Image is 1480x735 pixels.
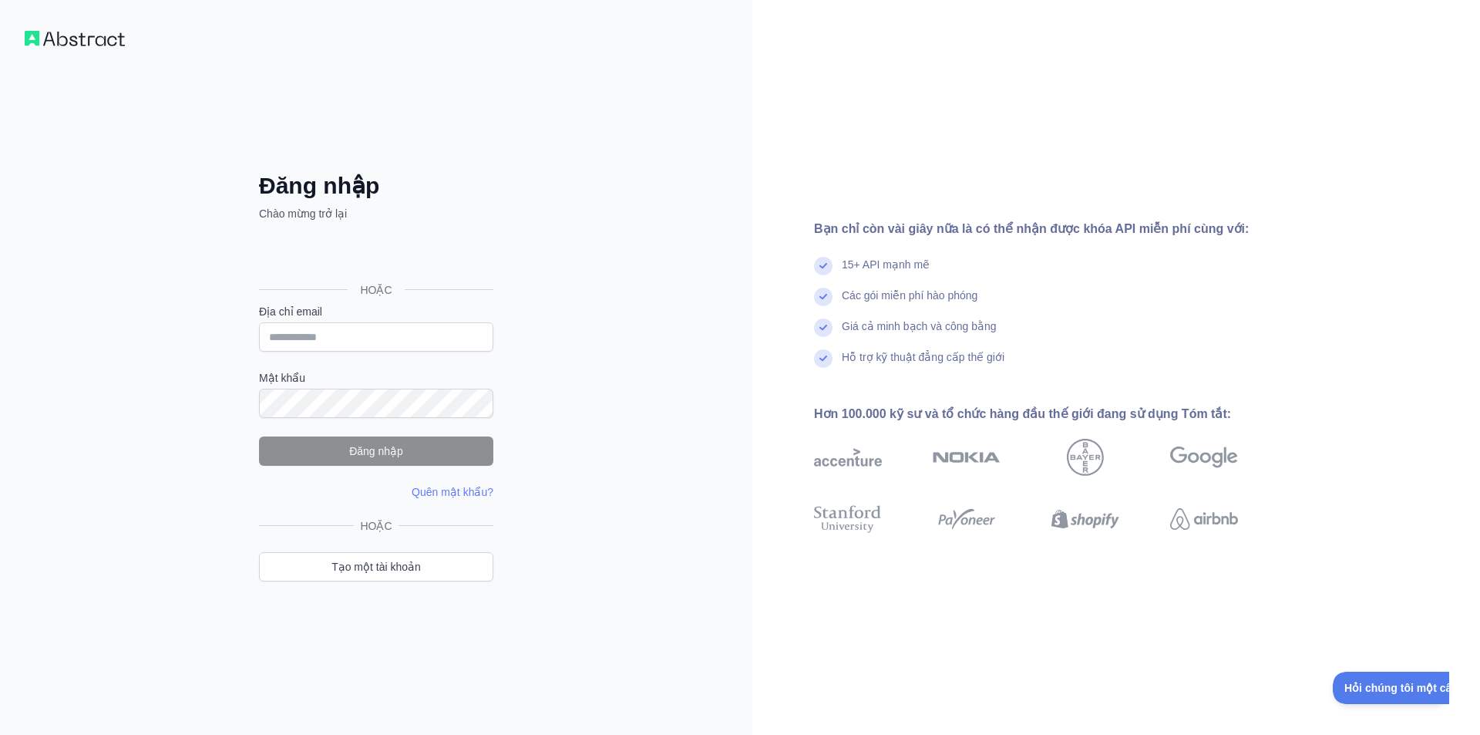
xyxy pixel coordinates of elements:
[842,258,930,271] font: 15+ API mạnh mẽ
[360,284,392,296] font: HOẶC
[842,320,997,332] font: Giá cả minh bạch và công bằng
[933,439,1001,476] img: Nokia
[1067,439,1104,476] img: Bayer
[259,305,322,318] font: Địa chỉ email
[349,445,403,457] font: Đăng nhập
[814,222,1249,235] font: Bạn chỉ còn vài giây nữa là có thể nhận được khóa API miễn phí cùng với:
[814,439,882,476] img: giọng nhấn mạnh
[814,319,832,337] img: dấu kiểm tra
[1170,502,1238,536] img: airbnb
[814,502,882,536] img: Đại học Stanford
[1170,439,1238,476] img: Google
[814,257,832,275] img: dấu kiểm tra
[259,372,305,384] font: Mật khẩu
[331,561,421,573] font: Tạo một tài khoản
[814,407,1231,420] font: Hơn 100.000 kỹ sư và tổ chức hàng đầu thế giới đang sử dụng Tóm tắt:
[814,288,832,306] img: dấu kiểm tra
[814,349,832,368] img: dấu kiểm tra
[1333,672,1449,704] iframe: Chuyển đổi Hỗ trợ khách hàng
[259,552,493,582] a: Tạo một tài khoản
[259,437,493,466] button: Đăng nhập
[933,502,1001,536] img: payoneer
[1051,502,1119,536] img: shopify
[12,10,145,22] font: Hỏi chúng tôi một câu hỏi
[259,173,379,198] font: Đăng nhập
[259,207,347,220] font: Chào mừng trở lại
[842,351,1004,363] font: Hỗ trợ kỹ thuật đẳng cấp thế giới
[25,31,125,46] img: Quy trình làm việc
[360,520,392,532] font: HOẶC
[251,238,498,272] iframe: Nút Đăng nhập bằng Google
[842,289,977,302] font: Các gói miễn phí hào phóng
[412,486,493,498] a: Quên mật khẩu?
